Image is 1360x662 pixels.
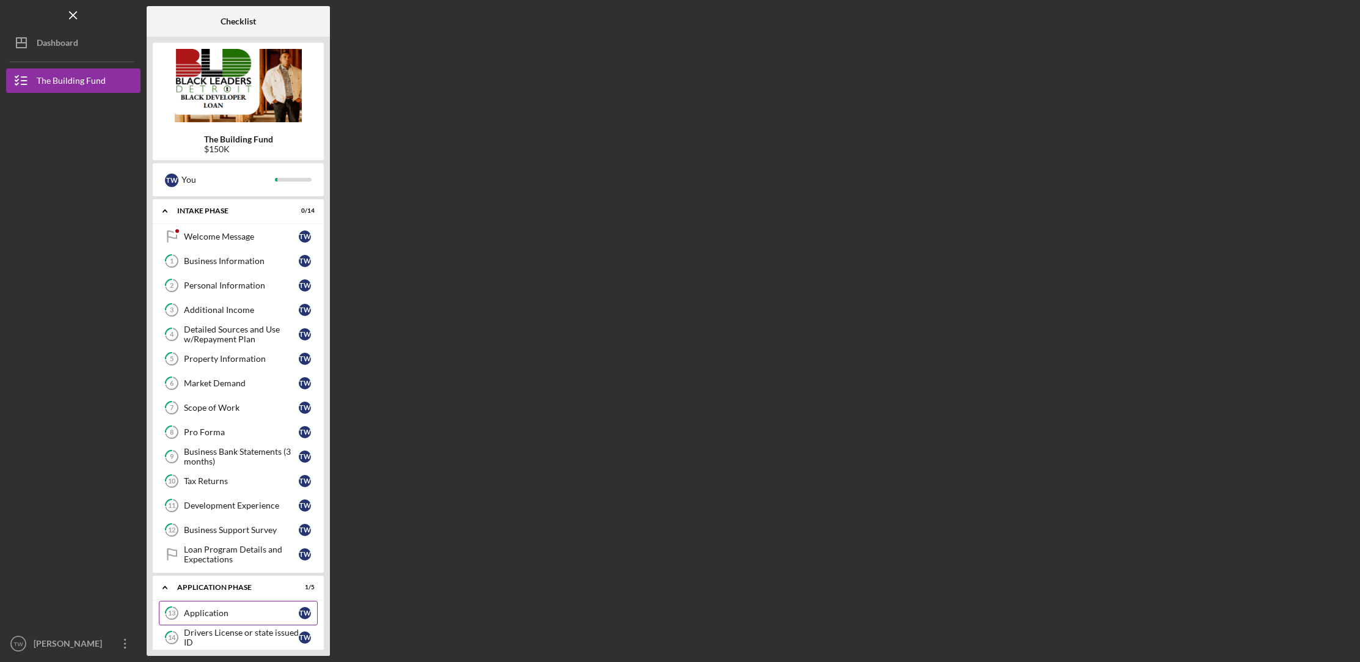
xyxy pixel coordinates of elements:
[299,548,311,561] div: T W
[293,207,315,215] div: 0 / 14
[299,426,311,438] div: T W
[299,524,311,536] div: T W
[159,395,318,420] a: 7Scope of WorkTW
[159,493,318,518] a: 11Development ExperienceTW
[168,502,175,510] tspan: 11
[159,469,318,493] a: 10Tax ReturnsTW
[168,609,175,617] tspan: 13
[184,447,299,466] div: Business Bank Statements (3 months)
[181,169,275,190] div: You
[184,476,299,486] div: Tax Returns
[159,322,318,347] a: 4Detailed Sources and Use w/Repayment PlanTW
[170,282,174,290] tspan: 2
[37,31,78,58] div: Dashboard
[159,249,318,273] a: 1Business InformationTW
[299,607,311,619] div: T W
[153,49,324,122] img: Product logo
[159,298,318,322] a: 3Additional IncomeTW
[170,257,174,265] tspan: 1
[299,402,311,414] div: T W
[168,477,176,485] tspan: 10
[299,304,311,316] div: T W
[184,545,299,564] div: Loan Program Details and Expectations
[184,525,299,535] div: Business Support Survey
[6,68,141,93] button: The Building Fund
[184,403,299,413] div: Scope of Work
[170,404,174,412] tspan: 7
[299,377,311,389] div: T W
[184,281,299,290] div: Personal Information
[204,144,273,154] div: $150K
[168,634,176,642] tspan: 14
[204,134,273,144] b: The Building Fund
[184,305,299,315] div: Additional Income
[159,273,318,298] a: 2Personal InformationTW
[293,584,315,591] div: 1 / 5
[299,230,311,243] div: T W
[6,631,141,656] button: TW[PERSON_NAME]
[159,444,318,469] a: 9Business Bank Statements (3 months)TW
[159,518,318,542] a: 12Business Support SurveyTW
[299,328,311,340] div: T W
[159,420,318,444] a: 8Pro FormaTW
[299,499,311,512] div: T W
[184,256,299,266] div: Business Information
[170,306,174,314] tspan: 3
[14,641,24,647] text: TW
[184,325,299,344] div: Detailed Sources and Use w/Repayment Plan
[170,355,174,363] tspan: 5
[159,371,318,395] a: 6Market DemandTW
[184,354,299,364] div: Property Information
[159,347,318,371] a: 5Property InformationTW
[170,380,174,388] tspan: 6
[170,428,174,436] tspan: 8
[159,601,318,625] a: 13ApplicationTW
[184,427,299,437] div: Pro Forma
[170,331,174,339] tspan: 4
[37,68,106,96] div: The Building Fund
[184,501,299,510] div: Development Experience
[170,453,174,461] tspan: 9
[159,625,318,650] a: 14Drivers License or state issued IDTW
[177,584,284,591] div: Application Phase
[299,353,311,365] div: T W
[299,451,311,463] div: T W
[177,207,284,215] div: Intake Phase
[31,631,110,659] div: [PERSON_NAME]
[6,31,141,55] button: Dashboard
[168,526,175,534] tspan: 12
[159,542,318,567] a: Loan Program Details and ExpectationsTW
[184,628,299,647] div: Drivers License or state issued ID
[299,255,311,267] div: T W
[299,279,311,292] div: T W
[299,631,311,644] div: T W
[159,224,318,249] a: Welcome MessageTW
[184,608,299,618] div: Application
[184,378,299,388] div: Market Demand
[221,17,256,26] b: Checklist
[299,475,311,487] div: T W
[165,174,178,187] div: T W
[184,232,299,241] div: Welcome Message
